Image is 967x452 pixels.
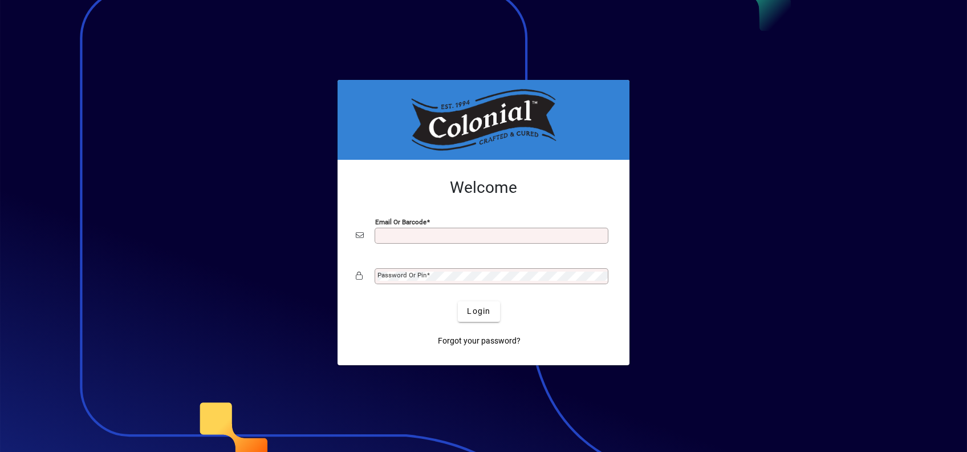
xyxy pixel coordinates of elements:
[458,301,499,322] button: Login
[467,305,490,317] span: Login
[375,217,426,225] mat-label: Email or Barcode
[377,271,426,279] mat-label: Password or Pin
[433,331,525,352] a: Forgot your password?
[438,335,521,347] span: Forgot your password?
[356,178,611,197] h2: Welcome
